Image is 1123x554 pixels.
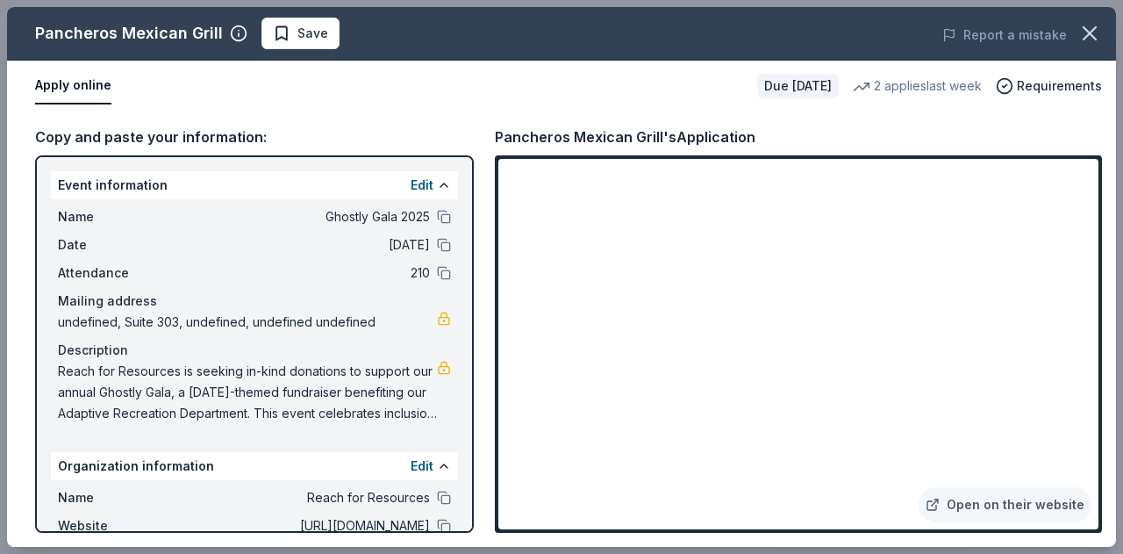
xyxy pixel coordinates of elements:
span: Ghostly Gala 2025 [175,206,430,227]
div: Copy and paste your information: [35,126,474,148]
span: Reach for Resources [175,487,430,508]
span: Website [58,515,175,536]
span: Save [297,23,328,44]
span: Reach for Resources is seeking in-kind donations to support our annual Ghostly Gala, a [DATE]-the... [58,361,437,424]
div: Due [DATE] [757,74,839,98]
span: Attendance [58,263,175,284]
button: Requirements [996,76,1102,97]
div: Event information [51,171,458,199]
button: Save [261,18,340,49]
span: [DATE] [175,234,430,255]
div: 2 applies last week [853,76,982,97]
span: 210 [175,263,430,284]
button: Report a mistake [942,25,1067,46]
div: Pancheros Mexican Grill's Application [495,126,755,148]
div: Mailing address [58,291,451,312]
a: Open on their website [919,487,1091,522]
span: Requirements [1017,76,1102,97]
button: Edit [411,456,433,477]
div: Pancheros Mexican Grill [35,19,223,47]
span: [URL][DOMAIN_NAME] [175,515,430,536]
div: Organization information [51,452,458,480]
span: Date [58,234,175,255]
span: undefined, Suite 303, undefined, undefined undefined [58,312,437,333]
span: Name [58,487,175,508]
span: Name [58,206,175,227]
button: Edit [411,175,433,196]
button: Apply online [35,68,111,104]
div: Description [58,340,451,361]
